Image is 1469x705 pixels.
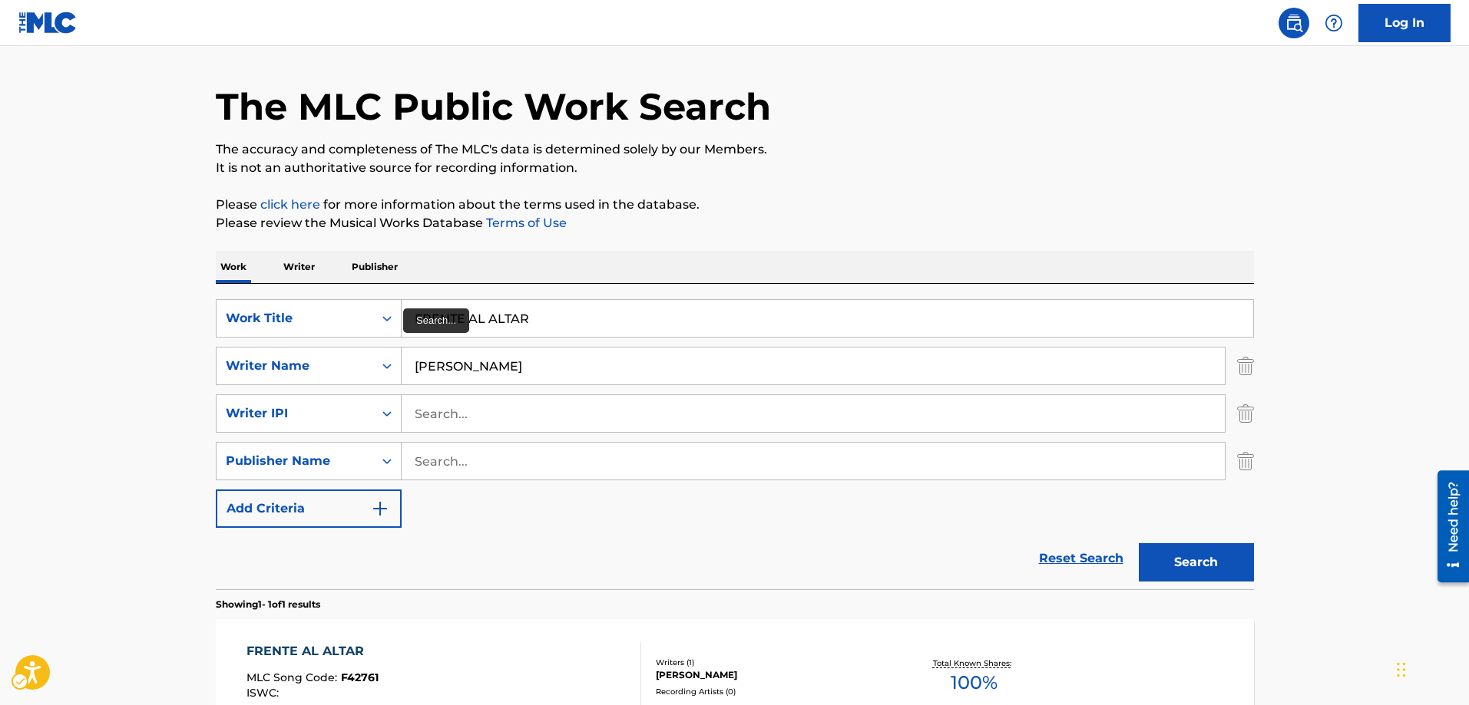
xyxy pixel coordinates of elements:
[246,686,283,700] span: ISWC :
[216,140,1254,159] p: The accuracy and completeness of The MLC's data is determined solely by our Members.
[656,657,888,668] div: Writers ( 1 )
[216,489,402,528] button: Add Criteria
[246,670,341,684] span: MLC Song Code :
[951,669,998,697] span: 100 %
[656,686,888,697] div: Recording Artists ( 0 )
[216,84,771,130] h1: The MLC Public Work Search
[347,251,402,283] p: Publisher
[1392,631,1469,705] div: Chat Widget
[1237,442,1254,480] img: Delete Criterion
[402,300,1253,337] input: Search...
[246,642,379,661] div: FRENTE AL ALTAR
[216,251,251,283] p: Work
[402,395,1225,432] input: Search...
[402,443,1225,479] input: Search...
[402,348,1225,384] input: Search...
[279,251,319,283] p: Writer
[1325,14,1343,32] img: help
[483,216,567,230] a: Terms of Use
[1237,347,1254,385] img: Delete Criterion
[1031,542,1131,575] a: Reset Search
[1358,4,1451,42] a: Log In
[1139,543,1254,581] button: Search
[1237,394,1254,433] img: Delete Criterion
[226,357,364,375] div: Writer Name
[216,214,1254,232] p: Please review the Musical Works Database
[656,668,888,682] div: [PERSON_NAME]
[933,657,1015,669] p: Total Known Shares:
[18,12,78,34] img: MLC Logo
[226,309,364,328] div: Work Title
[260,197,320,212] a: click here
[341,670,379,684] span: F42761
[226,452,364,470] div: Publisher Name
[226,404,364,423] div: Writer IPI
[1426,465,1469,588] iframe: Iframe | Resource Center
[371,499,389,518] img: 9d2ae6d4665cec9f34b9.svg
[216,299,1254,589] form: Search Form
[1285,14,1303,32] img: search
[1397,647,1406,693] div: Drag
[216,196,1254,214] p: Please for more information about the terms used in the database.
[216,159,1254,177] p: It is not an authoritative source for recording information.
[1392,631,1469,705] iframe: Hubspot Iframe
[216,598,320,611] p: Showing 1 - 1 of 1 results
